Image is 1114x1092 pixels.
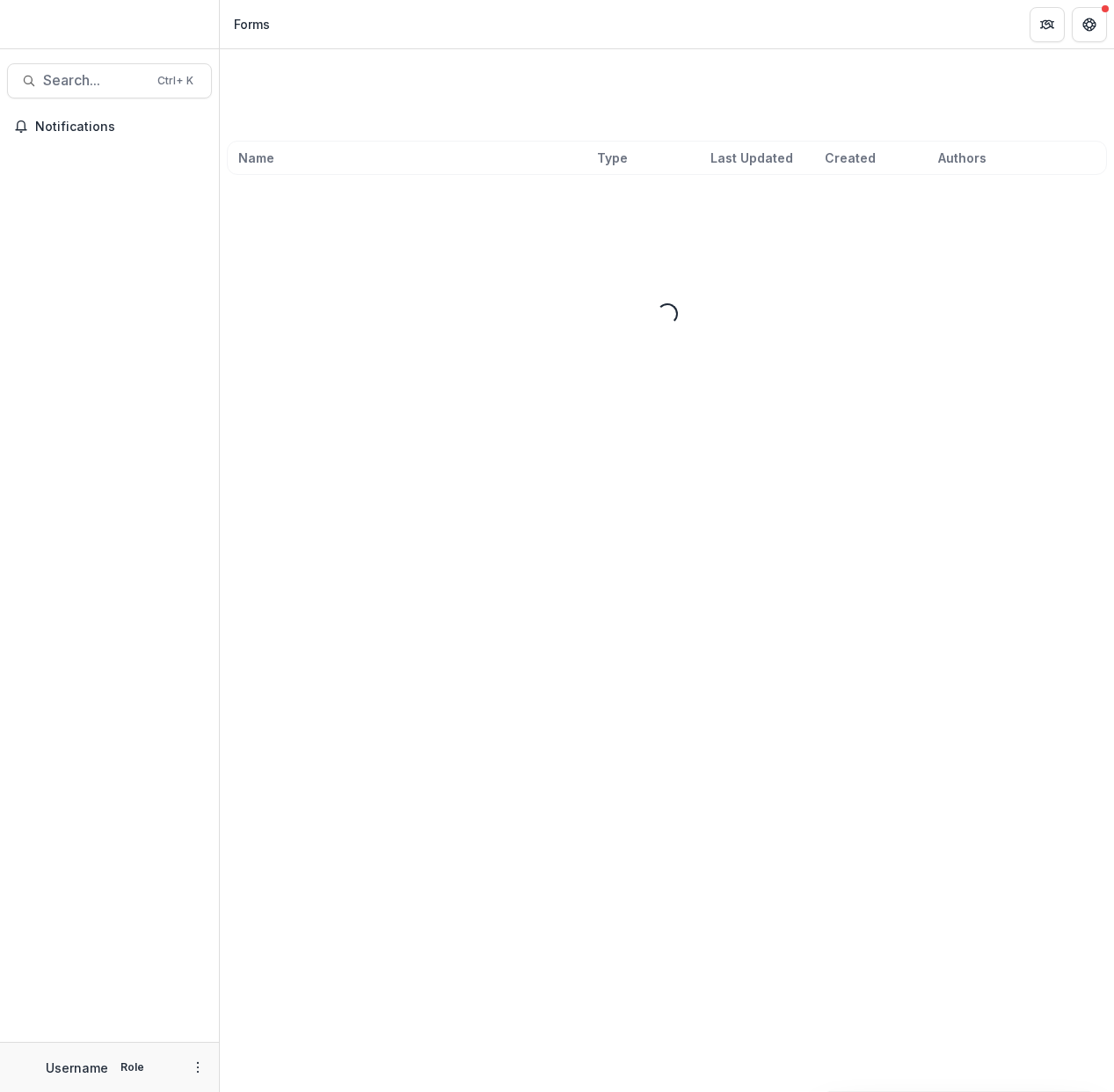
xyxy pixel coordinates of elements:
[710,149,793,167] span: Last Updated
[234,15,270,33] div: Forms
[825,149,876,167] span: Created
[187,1057,208,1078] button: More
[115,1059,149,1075] p: Role
[154,71,197,91] div: Ctrl + K
[238,149,274,167] span: Name
[938,149,987,167] span: Authors
[35,120,205,135] span: Notifications
[46,1059,108,1077] p: Username
[227,11,277,37] nav: breadcrumb
[597,149,628,167] span: Type
[43,72,147,89] span: Search...
[7,63,212,98] button: Search...
[1072,7,1107,42] button: Get Help
[1030,7,1065,42] button: Partners
[7,113,212,141] button: Notifications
